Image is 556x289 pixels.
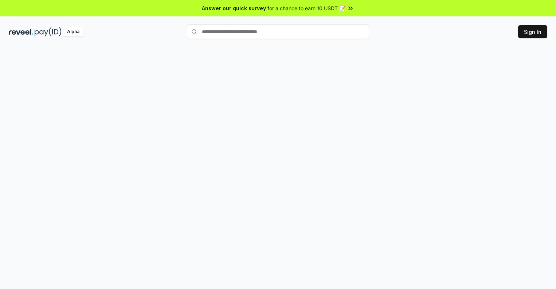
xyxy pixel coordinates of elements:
[267,4,345,12] span: for a chance to earn 10 USDT 📝
[518,25,547,38] button: Sign In
[35,27,62,36] img: pay_id
[202,4,266,12] span: Answer our quick survey
[9,27,33,36] img: reveel_dark
[63,27,83,36] div: Alpha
